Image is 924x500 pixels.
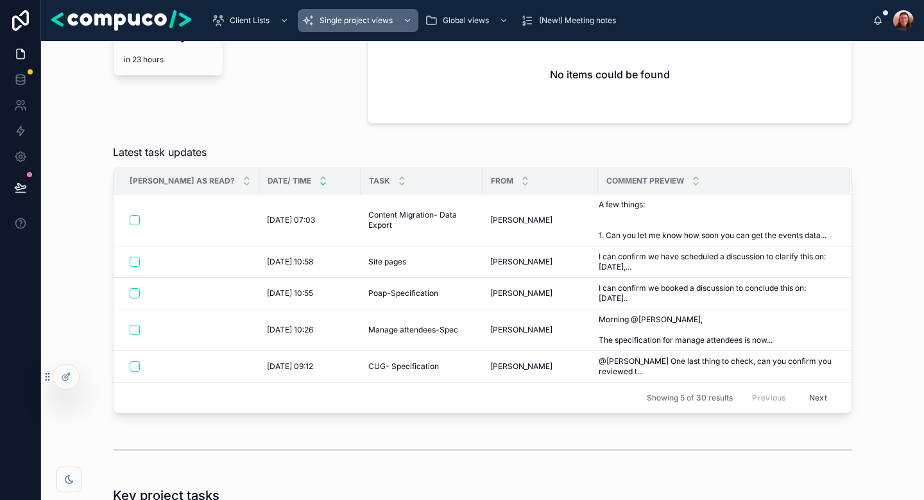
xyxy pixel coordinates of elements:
span: Comment preview [606,176,684,186]
span: [DATE] 09:12 [267,361,313,372]
a: CUG- Specification [368,361,475,372]
a: I can confirm we booked a discussion to conclude this on: [DATE].. [599,283,835,304]
span: Poap-Specification [368,288,438,298]
a: Content Migration- Data Export [368,210,475,230]
a: PM Weeklyin 23 hours [113,16,223,76]
a: [DATE] 10:55 [267,288,353,298]
a: [DATE] 07:03 [267,215,353,225]
a: (New!) Meeting notes [517,9,625,32]
span: [PERSON_NAME] [490,257,552,267]
span: Showing 5 of 30 results [647,393,733,403]
span: From [491,176,513,186]
span: Manage attendees-Spec [368,325,458,335]
span: [PERSON_NAME] [490,215,552,225]
span: Single project views [320,15,393,26]
img: App logo [51,10,191,31]
a: Manage attendees-Spec [368,325,475,335]
a: Global views [421,9,515,32]
span: [PERSON_NAME] [490,288,552,298]
span: Task [369,176,390,186]
span: [DATE] 07:03 [267,215,315,225]
a: Client Lists [208,9,295,32]
p: in 23 hours [124,55,164,65]
a: [PERSON_NAME] [490,215,590,225]
a: Site pages [368,257,475,267]
span: Global views [443,15,489,26]
span: [PERSON_NAME] [490,361,552,372]
a: A few things: 1. Can you let me know how soon you can get the events data... [599,200,835,241]
a: [DATE] 10:26 [267,325,353,335]
span: Site pages [368,257,406,267]
span: [DATE] 10:58 [267,257,313,267]
span: Latest task updates [113,144,207,160]
a: [PERSON_NAME] [490,325,590,335]
a: [DATE] 10:58 [267,257,353,267]
a: Poap-Specification [368,288,475,298]
a: I can confirm we have scheduled a discussion to clarify this on: [DATE],... [599,252,835,272]
a: [PERSON_NAME] [490,257,590,267]
span: [PERSON_NAME] as read? [130,176,235,186]
span: [DATE] 10:55 [267,288,313,298]
a: [PERSON_NAME] [490,288,590,298]
button: Next [800,388,836,408]
span: Date/ time [268,176,311,186]
a: @[PERSON_NAME] One last thing to check, can you confirm you reviewed t... [599,356,835,377]
h2: No items could be found [550,67,670,82]
span: Client Lists [230,15,269,26]
span: [PERSON_NAME] [490,325,552,335]
div: scrollable content [201,6,873,35]
a: [PERSON_NAME] [490,361,590,372]
span: CUG- Specification [368,361,439,372]
span: [DATE] 10:26 [267,325,313,335]
a: Morning @[PERSON_NAME], The specification for manage attendees is now... [599,315,835,345]
a: Single project views [298,9,418,32]
a: [DATE] 09:12 [267,361,353,372]
span: (New!) Meeting notes [539,15,616,26]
